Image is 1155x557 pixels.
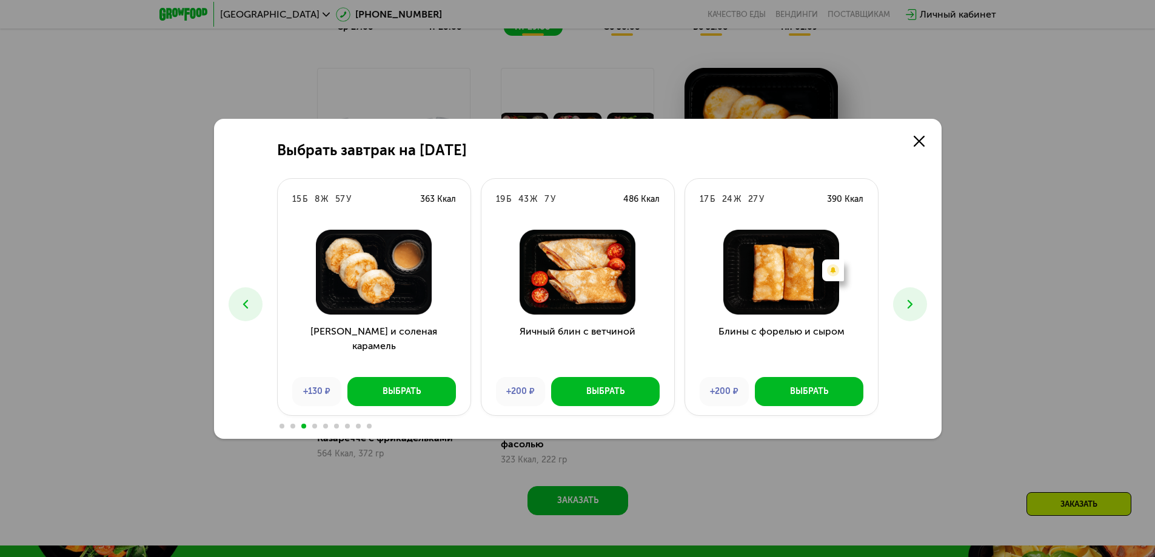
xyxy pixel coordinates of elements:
[347,377,456,406] button: Выбрать
[685,324,878,368] h3: Блины с форелью и сыром
[321,193,328,205] div: Ж
[586,385,624,398] div: Выбрать
[383,385,421,398] div: Выбрать
[496,377,545,406] div: +200 ₽
[700,377,749,406] div: +200 ₽
[278,324,470,368] h3: [PERSON_NAME] и соленая карамель
[623,193,660,205] div: 486 Ккал
[335,193,345,205] div: 57
[748,193,758,205] div: 27
[277,142,467,159] h2: Выбрать завтрак на [DATE]
[734,193,741,205] div: Ж
[496,193,505,205] div: 19
[551,377,660,406] button: Выбрать
[790,385,828,398] div: Выбрать
[695,230,868,315] img: Блины с форелью и сыром
[346,193,351,205] div: У
[292,377,341,406] div: +130 ₽
[827,193,863,205] div: 390 Ккал
[303,193,307,205] div: Б
[315,193,320,205] div: 8
[544,193,549,205] div: 7
[530,193,537,205] div: Ж
[710,193,715,205] div: Б
[481,324,674,368] h3: Яичный блин с ветчиной
[722,193,732,205] div: 24
[755,377,863,406] button: Выбрать
[759,193,764,205] div: У
[287,230,461,315] img: Сырники и соленая карамель
[491,230,665,315] img: Яичный блин с ветчиной
[518,193,529,205] div: 43
[292,193,301,205] div: 15
[506,193,511,205] div: Б
[700,193,709,205] div: 17
[420,193,456,205] div: 363 Ккал
[551,193,555,205] div: У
